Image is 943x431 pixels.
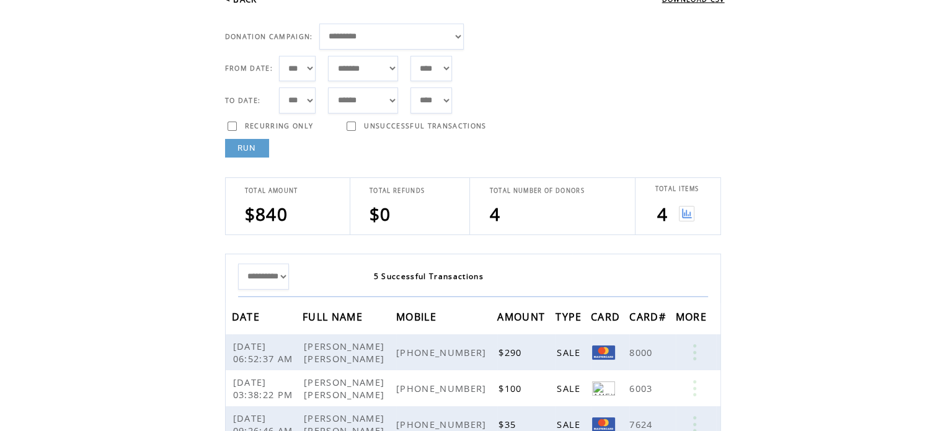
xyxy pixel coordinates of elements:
span: 8000 [629,346,655,358]
span: TOTAL ITEMS [655,185,699,193]
span: 4 [657,202,667,226]
a: DATE [232,313,263,320]
span: $290 [498,346,525,358]
img: View graph [679,206,694,221]
span: MORE [676,307,710,330]
span: FULL NAME [303,307,366,330]
span: 5 Successful Transactions [374,271,484,282]
a: CARD [591,313,623,320]
img: AMEX [592,381,615,396]
span: [DATE] 03:38:22 PM [233,376,296,401]
span: CARD# [629,307,669,330]
span: DONATION CAMPAIGN: [225,32,313,41]
span: MOBILE [396,307,440,330]
span: [PERSON_NAME] [PERSON_NAME] [304,340,387,365]
a: CARD# [629,313,669,320]
span: [PHONE_NUMBER] [396,418,490,430]
span: CARD [591,307,623,330]
span: TYPE [556,307,585,330]
span: 7624 [629,418,655,430]
span: 6003 [629,382,655,394]
a: TYPE [556,313,585,320]
span: SALE [557,346,583,358]
span: TOTAL NUMBER OF DONORS [489,187,584,195]
span: RECURRING ONLY [245,122,314,130]
span: TOTAL AMOUNT [245,187,298,195]
span: [PERSON_NAME] [PERSON_NAME] [304,376,387,401]
span: $840 [245,202,288,226]
span: SALE [557,418,583,430]
span: TO DATE: [225,96,261,105]
span: [PHONE_NUMBER] [396,346,490,358]
span: FROM DATE: [225,64,273,73]
span: [DATE] 06:52:37 AM [233,340,296,365]
a: FULL NAME [303,313,366,320]
span: $0 [370,202,391,226]
img: Mastercard [592,345,615,360]
span: TOTAL REFUNDS [370,187,425,195]
a: RUN [225,139,269,158]
span: AMOUNT [497,307,548,330]
span: $35 [498,418,519,430]
span: UNSUCCESSFUL TRANSACTIONS [364,122,486,130]
span: $100 [498,382,525,394]
a: MOBILE [396,313,440,320]
a: AMOUNT [497,313,548,320]
span: SALE [557,382,583,394]
span: [PHONE_NUMBER] [396,382,490,394]
span: DATE [232,307,263,330]
span: 4 [489,202,500,226]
